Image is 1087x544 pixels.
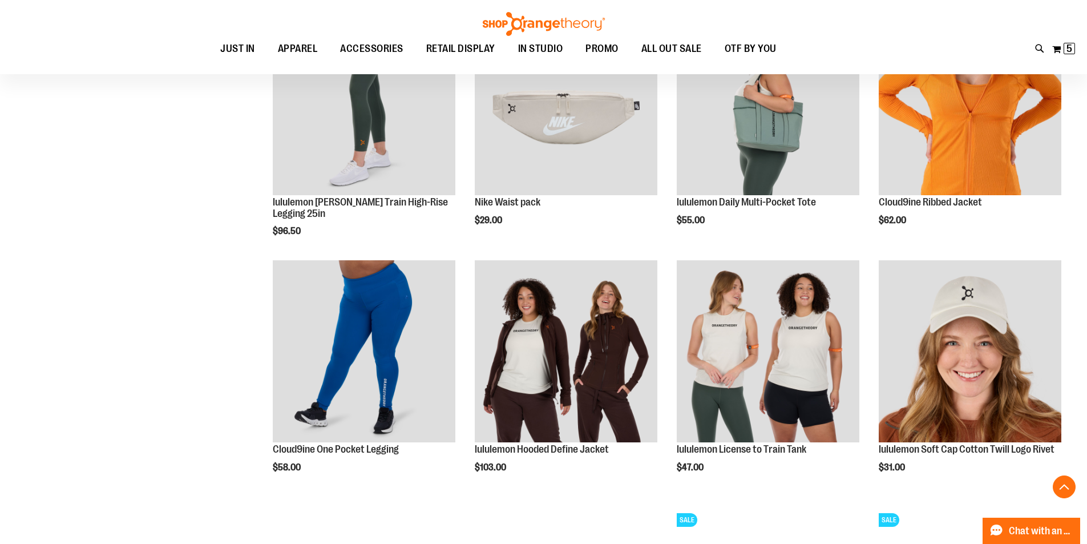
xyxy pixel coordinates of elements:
[879,513,899,527] span: SALE
[426,36,495,62] span: RETAIL DISPLAY
[585,36,619,62] span: PROMO
[873,255,1067,502] div: product
[879,13,1061,197] a: Cloud9ine Ribbed Jacket
[273,13,455,195] img: Main view of 2024 October lululemon Wunder Train High-Rise
[1053,476,1076,498] button: Back To Top
[273,196,448,219] a: lululemon [PERSON_NAME] Train High-Rise Legging 25in
[677,13,859,195] img: Main view of 2024 Convention lululemon Daily Multi-Pocket Tote
[677,260,859,445] a: Main view of 2024 Convention lululemon License to Train
[475,462,508,473] span: $103.00
[1009,526,1073,537] span: Chat with an Expert
[469,255,663,502] div: product
[340,36,403,62] span: ACCESSORIES
[475,196,540,208] a: Nike Waist pack
[677,444,806,455] a: lululemon License to Train Tank
[879,462,907,473] span: $31.00
[873,7,1067,255] div: product
[671,7,865,255] div: product
[475,13,657,197] a: Main view of 2024 Convention Nike Waistpack
[278,36,318,62] span: APPAREL
[725,36,777,62] span: OTF BY YOU
[671,255,865,502] div: product
[879,260,1061,445] a: Main view of 2024 Convention lululemon Soft Cap Cotton Twill Logo Rivet
[481,12,607,36] img: Shop Orangetheory
[879,444,1054,455] a: lululemon Soft Cap Cotton Twill Logo Rivet
[267,255,461,502] div: product
[879,215,908,225] span: $62.00
[273,462,302,473] span: $58.00
[879,260,1061,443] img: Main view of 2024 Convention lululemon Soft Cap Cotton Twill Logo Rivet
[677,513,697,527] span: SALE
[677,462,705,473] span: $47.00
[879,13,1061,195] img: Cloud9ine Ribbed Jacket
[273,260,455,443] img: Cloud9ine One Pocket Legging
[983,518,1081,544] button: Chat with an Expert
[273,444,399,455] a: Cloud9ine One Pocket Legging
[475,260,657,445] a: Main view of 2024 Convention lululemon Hooded Define Jacket
[273,260,455,445] a: Cloud9ine One Pocket Legging
[518,36,563,62] span: IN STUDIO
[475,444,609,455] a: lululemon Hooded Define Jacket
[267,7,461,265] div: product
[677,215,706,225] span: $55.00
[1066,43,1072,54] span: 5
[641,36,702,62] span: ALL OUT SALE
[475,215,504,225] span: $29.00
[879,196,982,208] a: Cloud9ine Ribbed Jacket
[677,13,859,197] a: Main view of 2024 Convention lululemon Daily Multi-Pocket Tote
[273,226,302,236] span: $96.50
[273,13,455,197] a: Main view of 2024 October lululemon Wunder Train High-Rise
[677,196,816,208] a: lululemon Daily Multi-Pocket Tote
[220,36,255,62] span: JUST IN
[475,13,657,195] img: Main view of 2024 Convention Nike Waistpack
[475,260,657,443] img: Main view of 2024 Convention lululemon Hooded Define Jacket
[469,7,663,255] div: product
[677,260,859,443] img: Main view of 2024 Convention lululemon License to Train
